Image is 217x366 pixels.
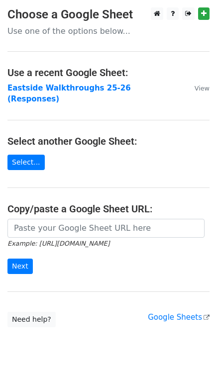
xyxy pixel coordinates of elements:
[7,26,210,36] p: Use one of the options below...
[7,219,205,238] input: Paste your Google Sheet URL here
[7,312,56,327] a: Need help?
[195,85,210,92] small: View
[7,240,109,247] small: Example: [URL][DOMAIN_NAME]
[7,259,33,274] input: Next
[7,203,210,215] h4: Copy/paste a Google Sheet URL:
[7,7,210,22] h3: Choose a Google Sheet
[148,313,210,322] a: Google Sheets
[167,318,217,366] iframe: Chat Widget
[7,84,131,104] a: Eastside Walkthroughs 25-26 (Responses)
[7,135,210,147] h4: Select another Google Sheet:
[7,67,210,79] h4: Use a recent Google Sheet:
[185,84,210,92] a: View
[7,155,45,170] a: Select...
